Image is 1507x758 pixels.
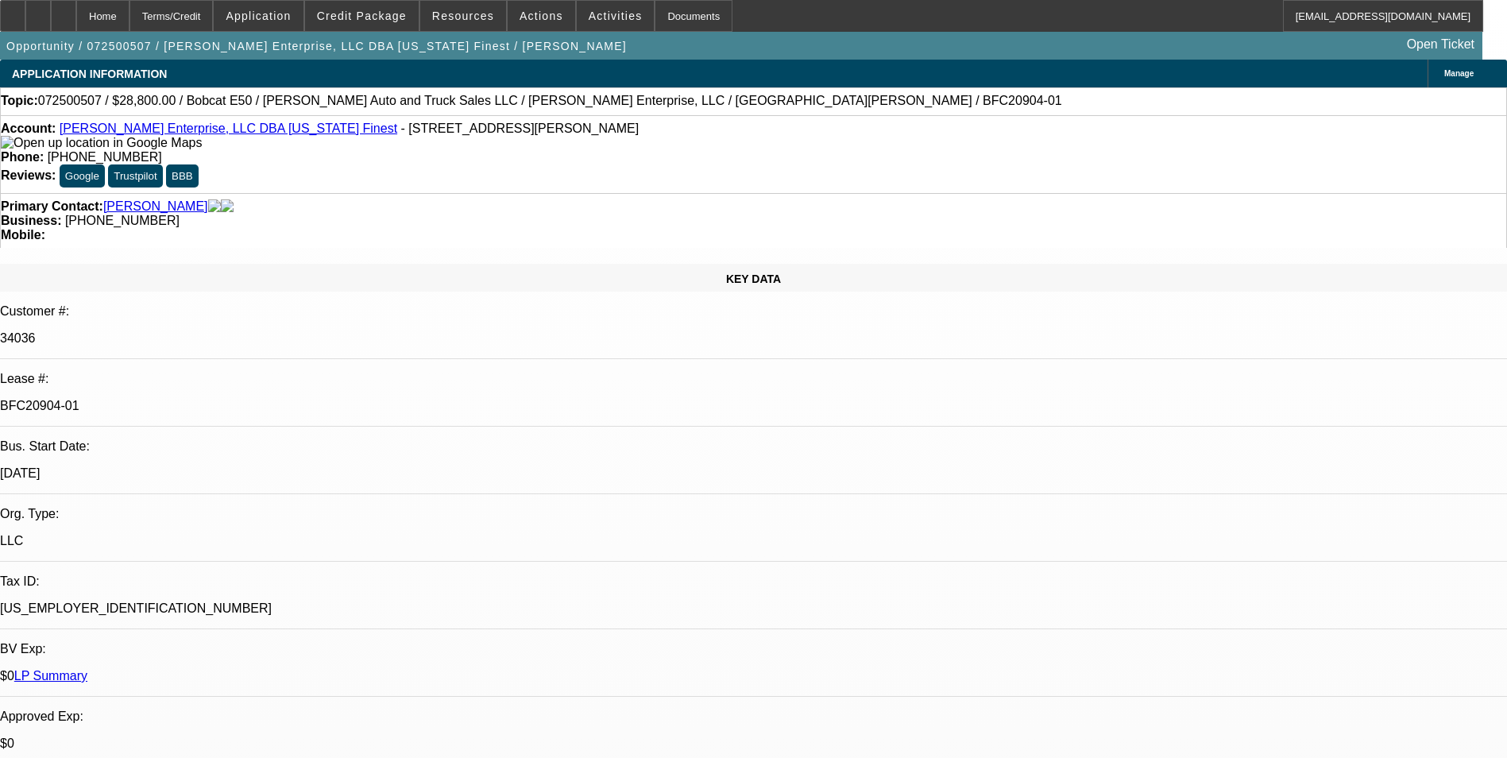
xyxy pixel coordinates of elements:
[508,1,575,31] button: Actions
[38,94,1062,108] span: 072500507 / $28,800.00 / Bobcat E50 / [PERSON_NAME] Auto and Truck Sales LLC / [PERSON_NAME] Ente...
[577,1,655,31] button: Activities
[1,168,56,182] strong: Reviews:
[1,136,202,150] img: Open up location in Google Maps
[1401,31,1481,58] a: Open Ticket
[726,273,781,285] span: KEY DATA
[305,1,419,31] button: Credit Package
[401,122,640,135] span: - [STREET_ADDRESS][PERSON_NAME]
[214,1,303,31] button: Application
[317,10,407,22] span: Credit Package
[589,10,643,22] span: Activities
[1,136,202,149] a: View Google Maps
[14,669,87,683] a: LP Summary
[1,122,56,135] strong: Account:
[48,150,162,164] span: [PHONE_NUMBER]
[221,199,234,214] img: linkedin-icon.png
[1444,69,1474,78] span: Manage
[12,68,167,80] span: APPLICATION INFORMATION
[432,10,494,22] span: Resources
[1,150,44,164] strong: Phone:
[1,94,38,108] strong: Topic:
[420,1,506,31] button: Resources
[65,214,180,227] span: [PHONE_NUMBER]
[6,40,627,52] span: Opportunity / 072500507 / [PERSON_NAME] Enterprise, LLC DBA [US_STATE] Finest / [PERSON_NAME]
[103,199,208,214] a: [PERSON_NAME]
[208,199,221,214] img: facebook-icon.png
[226,10,291,22] span: Application
[1,228,45,242] strong: Mobile:
[108,164,162,188] button: Trustpilot
[1,199,103,214] strong: Primary Contact:
[166,164,199,188] button: BBB
[520,10,563,22] span: Actions
[1,214,61,227] strong: Business:
[60,122,397,135] a: [PERSON_NAME] Enterprise, LLC DBA [US_STATE] Finest
[60,164,105,188] button: Google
